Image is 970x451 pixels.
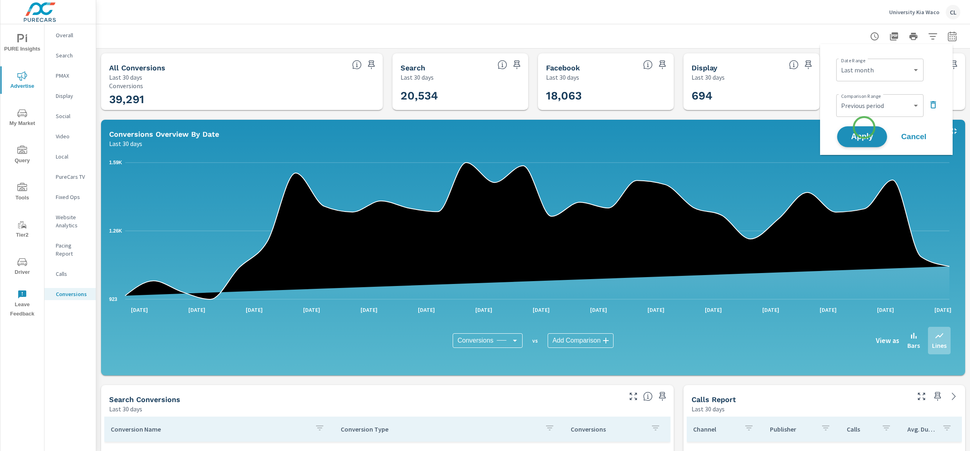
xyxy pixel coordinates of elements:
[56,241,89,258] p: Pacing Report
[109,72,142,82] p: Last 30 days
[886,28,902,44] button: "Export Report to PDF"
[109,228,122,234] text: 1.26K
[44,211,96,231] div: Website Analytics
[814,306,842,314] p: [DATE]
[401,72,434,82] p: Last 30 days
[109,160,122,165] text: 1.59K
[109,130,219,138] h5: Conversions Overview By Date
[692,64,717,72] h5: Display
[871,306,900,314] p: [DATE]
[627,390,640,403] button: Make Fullscreen
[584,306,613,314] p: [DATE]
[546,64,580,72] h5: Facebook
[341,425,538,433] p: Conversion Type
[111,425,308,433] p: Conversion Name
[546,89,666,103] h3: 18,063
[56,72,89,80] p: PMAX
[44,49,96,61] div: Search
[453,333,523,348] div: Conversions
[837,126,887,147] button: Apply
[56,213,89,229] p: Website Analytics
[56,193,89,201] p: Fixed Ops
[44,29,96,41] div: Overall
[905,28,921,44] button: Print Report
[401,89,520,103] h3: 20,534
[692,404,725,414] p: Last 30 days
[44,288,96,300] div: Conversions
[109,139,142,148] p: Last 30 days
[692,395,736,404] h5: Calls Report
[44,191,96,203] div: Fixed Ops
[3,183,42,203] span: Tools
[109,82,375,89] p: Conversions
[692,89,811,103] h3: 694
[56,132,89,140] p: Video
[693,425,738,433] p: Channel
[56,270,89,278] p: Calls
[898,133,930,140] span: Cancel
[412,306,441,314] p: [DATE]
[56,173,89,181] p: PureCars TV
[470,306,498,314] p: [DATE]
[3,257,42,277] span: Driver
[297,306,326,314] p: [DATE]
[3,146,42,165] span: Query
[846,133,879,141] span: Apply
[56,290,89,298] p: Conversions
[643,392,653,401] span: Search Conversions include Actions, Leads and Unmapped Conversions
[498,60,507,70] span: Search Conversions include Actions, Leads and Unmapped Conversions.
[510,58,523,71] span: Save this to your personalized report
[643,60,653,70] span: All conversions reported from Facebook with duplicates filtered out
[56,152,89,161] p: Local
[947,58,960,71] span: Save this to your personalized report
[699,306,727,314] p: [DATE]
[109,395,180,404] h5: Search Conversions
[44,150,96,163] div: Local
[56,112,89,120] p: Social
[458,337,493,345] span: Conversions
[876,337,899,345] h6: View as
[907,425,936,433] p: Avg. Duration
[552,337,601,345] span: Add Comparison
[523,337,548,344] p: vs
[44,239,96,260] div: Pacing Report
[527,306,555,314] p: [DATE]
[109,64,165,72] h5: All Conversions
[571,425,644,433] p: Conversions
[44,130,96,142] div: Video
[365,58,378,71] span: Save this to your personalized report
[931,390,944,403] span: Save this to your personalized report
[947,125,960,138] button: Minimize Widget
[401,64,425,72] h5: Search
[890,127,938,147] button: Cancel
[240,306,268,314] p: [DATE]
[802,58,815,71] span: Save this to your personalized report
[56,51,89,59] p: Search
[947,390,960,403] a: See more details in report
[925,28,941,44] button: Apply Filters
[183,306,211,314] p: [DATE]
[352,60,362,70] span: All Conversions include Actions, Leads and Unmapped Conversions
[789,60,799,70] span: Display Conversions include Actions, Leads and Unmapped Conversions
[56,31,89,39] p: Overall
[642,306,670,314] p: [DATE]
[656,390,669,403] span: Save this to your personalized report
[3,220,42,240] span: Tier2
[889,8,939,16] p: University Kia Waco
[3,71,42,91] span: Advertise
[0,24,44,322] div: nav menu
[109,404,142,414] p: Last 30 days
[3,34,42,54] span: PURE Insights
[692,72,725,82] p: Last 30 days
[125,306,154,314] p: [DATE]
[3,290,42,319] span: Leave Feedback
[355,306,383,314] p: [DATE]
[929,306,957,314] p: [DATE]
[757,306,785,314] p: [DATE]
[44,70,96,82] div: PMAX
[847,425,875,433] p: Calls
[3,108,42,128] span: My Market
[907,341,920,350] p: Bars
[109,93,375,106] h3: 39,291
[548,333,614,348] div: Add Comparison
